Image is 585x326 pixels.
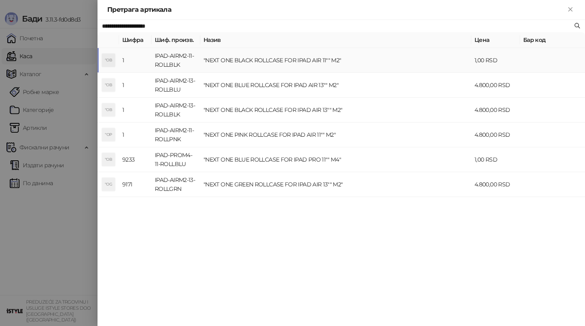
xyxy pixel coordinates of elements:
[471,123,520,147] td: 4.800,00 RSD
[200,172,471,197] td: "NEXT ONE GREEN ROLLCASE FOR IPAD AIR 13"" M2"
[119,172,152,197] td: 9171
[471,147,520,172] td: 1,00 RSD
[200,147,471,172] td: "NEXT ONE BLUE ROLLCASE FOR IPAD PRO 11"" M4"
[200,123,471,147] td: "NEXT ONE PINK ROLLCASE FOR IPAD AIR 11"" M2"
[471,32,520,48] th: Цена
[119,98,152,123] td: 1
[152,73,200,98] td: IPAD-AIRM2-13-ROLLBLU
[520,32,585,48] th: Бар код
[119,123,152,147] td: 1
[119,73,152,98] td: 1
[119,147,152,172] td: 9233
[152,32,200,48] th: Шиф. произв.
[565,5,575,15] button: Close
[102,128,115,141] div: "OP
[119,32,152,48] th: Шифра
[471,98,520,123] td: 4.800,00 RSD
[107,5,565,15] div: Претрага артикала
[152,172,200,197] td: IPAD-AIRM2-13-ROLLGRN
[200,32,471,48] th: Назив
[119,48,152,73] td: 1
[102,54,115,67] div: "OB
[152,123,200,147] td: IPAD-AIRM2-11-ROLLPNK
[102,153,115,166] div: "OB
[152,147,200,172] td: IPAD-PROM4-11-ROLLBLU
[102,103,115,116] div: "OB
[102,79,115,92] div: "OB
[471,73,520,98] td: 4.800,00 RSD
[152,98,200,123] td: IPAD-AIRM2-13-ROLLBLK
[102,178,115,191] div: "OG
[200,48,471,73] td: "NEXT ONE BLACK ROLLCASE FOR IPAD AIR 11"" M2"
[200,98,471,123] td: "NEXT ONE BLACK ROLLCASE FOR IPAD AIR 13"" M2"
[471,172,520,197] td: 4.800,00 RSD
[200,73,471,98] td: "NEXT ONE BLUE ROLLCASE FOR IPAD AIR 13"" M2"
[152,48,200,73] td: IPAD-AIRM2-11-ROLLBLK
[471,48,520,73] td: 1,00 RSD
